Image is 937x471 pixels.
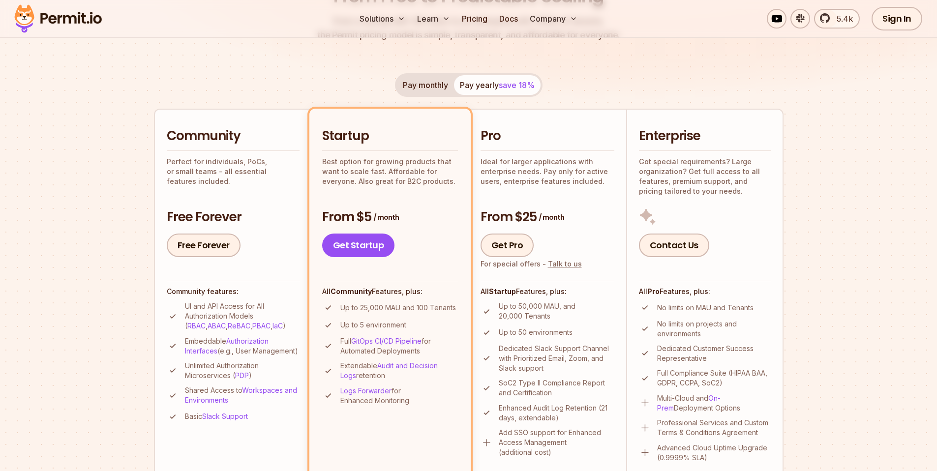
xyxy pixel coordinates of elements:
[548,260,582,268] a: Talk to us
[340,386,392,395] a: Logs Forwarder
[252,322,271,330] a: PBAC
[351,337,422,345] a: GitOps CI/CD Pipeline
[187,322,206,330] a: RBAC
[481,259,582,269] div: For special offers -
[185,337,269,355] a: Authorization Interfaces
[167,157,300,186] p: Perfect for individuals, PoCs, or small teams - all essential features included.
[331,287,372,295] strong: Community
[185,412,248,421] p: Basic
[499,327,573,337] p: Up to 50 environments
[340,303,456,313] p: Up to 25,000 MAU and 100 Tenants
[322,127,458,145] h2: Startup
[235,371,249,380] a: PDP
[322,287,458,296] h4: All Features, plus:
[340,361,458,381] p: Extendable retention
[499,378,614,398] p: SoC2 Type II Compliance Report and Certification
[340,361,438,380] a: Audit and Decision Logs
[814,9,860,29] a: 5.4k
[185,301,300,331] p: UI and API Access for All Authorization Models ( , , , , )
[499,428,614,457] p: Add SSO support for Enhanced Access Management (additional cost)
[657,393,771,413] p: Multi-Cloud and Deployment Options
[340,336,458,356] p: Full for Automated Deployments
[499,403,614,423] p: Enhanced Audit Log Retention (21 days, extendable)
[397,75,454,95] button: Pay monthly
[10,2,106,35] img: Permit logo
[872,7,922,30] a: Sign In
[639,127,771,145] h2: Enterprise
[272,322,283,330] a: IaC
[526,9,581,29] button: Company
[167,127,300,145] h2: Community
[499,301,614,321] p: Up to 50,000 MAU, and 20,000 Tenants
[657,368,771,388] p: Full Compliance Suite (HIPAA BAA, GDPR, CCPA, SoC2)
[481,287,614,296] h4: All Features, plus:
[185,361,300,381] p: Unlimited Authorization Microservices ( )
[481,157,614,186] p: Ideal for larger applications with enterprise needs. Pay only for active users, enterprise featur...
[167,208,300,226] h3: Free Forever
[340,320,406,330] p: Up to 5 environment
[481,208,614,226] h3: From $25
[481,234,534,257] a: Get Pro
[185,385,300,405] p: Shared Access to
[489,287,516,295] strong: Startup
[639,234,709,257] a: Contact Us
[322,208,458,226] h3: From $5
[481,127,614,145] h2: Pro
[340,386,458,406] p: for Enhanced Monitoring
[208,322,226,330] a: ABAC
[202,412,248,420] a: Slack Support
[639,287,771,296] h4: All Features, plus:
[167,287,300,296] h4: Community features:
[539,212,564,222] span: / month
[185,336,300,356] p: Embeddable (e.g., User Management)
[458,9,491,29] a: Pricing
[373,212,399,222] span: / month
[356,9,409,29] button: Solutions
[657,303,754,313] p: No limits on MAU and Tenants
[657,394,721,412] a: On-Prem
[495,9,522,29] a: Docs
[413,9,454,29] button: Learn
[322,234,395,257] a: Get Startup
[167,234,241,257] a: Free Forever
[228,322,250,330] a: ReBAC
[647,287,660,295] strong: Pro
[657,344,771,363] p: Dedicated Customer Success Representative
[657,418,771,438] p: Professional Services and Custom Terms & Conditions Agreement
[322,157,458,186] p: Best option for growing products that want to scale fast. Affordable for everyone. Also great for...
[499,344,614,373] p: Dedicated Slack Support Channel with Prioritized Email, Zoom, and Slack support
[831,13,853,25] span: 5.4k
[657,319,771,339] p: No limits on projects and environments
[657,443,771,463] p: Advanced Cloud Uptime Upgrade (0.9999% SLA)
[639,157,771,196] p: Got special requirements? Large organization? Get full access to all features, premium support, a...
